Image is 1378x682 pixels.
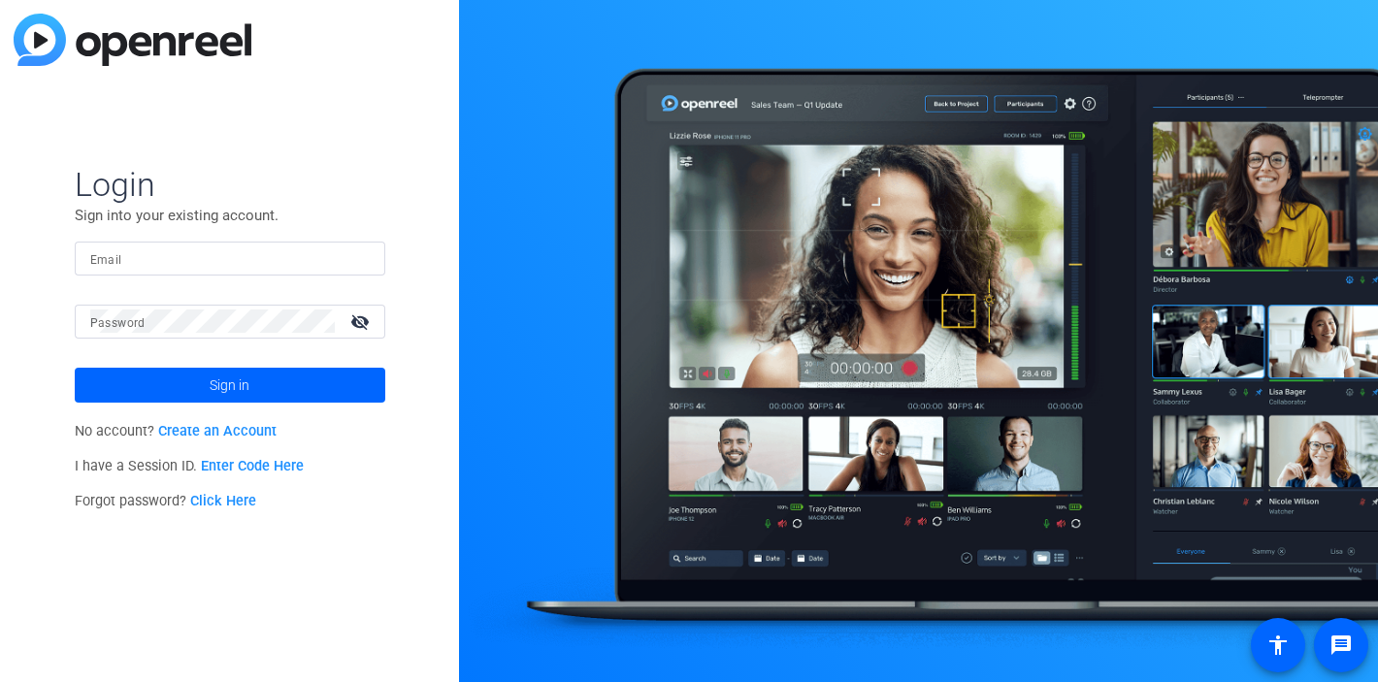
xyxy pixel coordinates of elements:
span: Login [75,164,385,205]
p: Sign into your existing account. [75,205,385,226]
mat-label: Email [90,253,122,267]
span: Sign in [210,361,249,409]
span: I have a Session ID. [75,458,305,474]
mat-icon: accessibility [1266,633,1290,657]
mat-label: Password [90,316,146,330]
input: Enter Email Address [90,246,370,270]
span: Forgot password? [75,493,257,509]
a: Create an Account [158,423,277,439]
button: Sign in [75,368,385,403]
a: Click Here [190,493,256,509]
mat-icon: visibility_off [339,308,385,336]
a: Enter Code Here [201,458,304,474]
span: No account? [75,423,278,439]
mat-icon: message [1329,633,1353,657]
img: blue-gradient.svg [14,14,251,66]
